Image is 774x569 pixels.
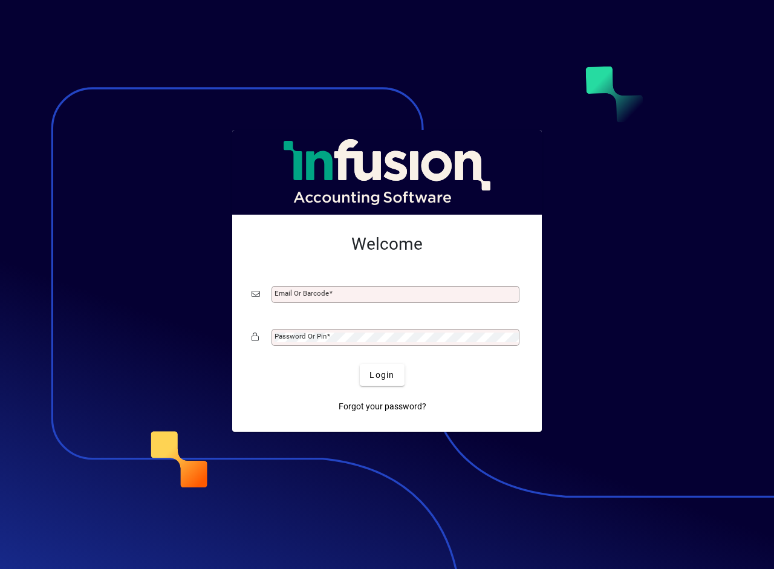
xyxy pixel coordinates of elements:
[339,400,426,413] span: Forgot your password?
[334,395,431,417] a: Forgot your password?
[360,364,404,386] button: Login
[369,369,394,382] span: Login
[275,332,327,340] mat-label: Password or Pin
[275,289,329,298] mat-label: Email or Barcode
[252,234,522,255] h2: Welcome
